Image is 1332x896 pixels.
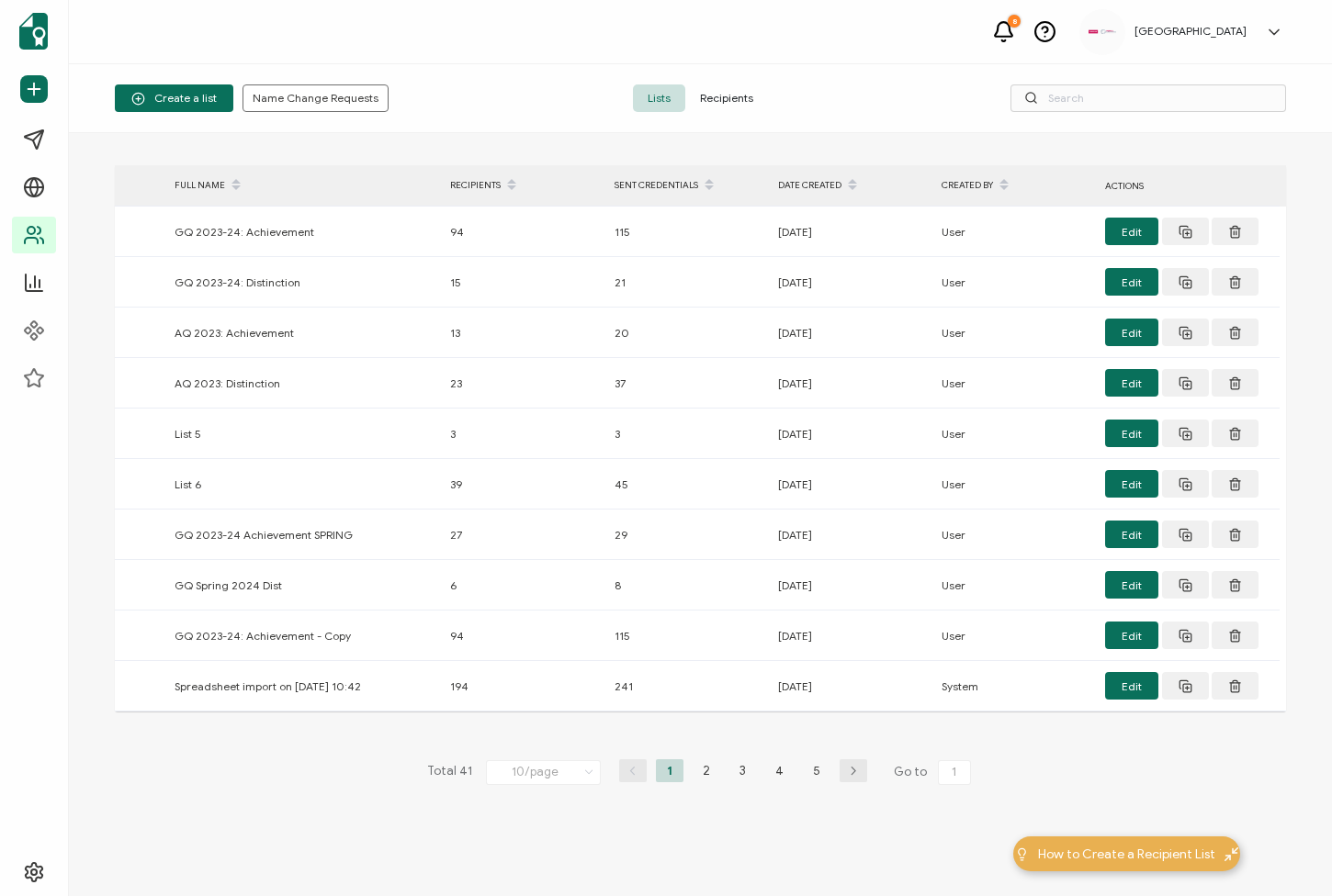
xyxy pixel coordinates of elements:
[932,524,1096,545] div: User
[932,170,1096,201] div: CREATED BY
[165,322,441,343] div: AQ 2023: Achievement
[766,759,794,782] li: 4
[769,575,932,596] div: [DATE]
[1105,521,1158,548] button: Edit
[769,474,932,495] div: [DATE]
[769,676,932,697] div: [DATE]
[656,759,683,782] li: 1
[441,373,605,394] div: 23
[131,92,217,106] span: Create a list
[605,221,769,242] div: 115
[803,759,830,782] li: 5
[605,272,769,293] div: 21
[633,84,685,112] span: Lists
[605,575,769,596] div: 8
[441,524,605,545] div: 27
[685,84,768,112] span: Recipients
[932,221,1096,242] div: User
[894,759,975,785] span: Go to
[19,13,48,50] img: sertifier-logomark-colored.svg
[165,474,441,495] div: List 6
[1105,470,1158,498] button: Edit
[769,272,932,293] div: [DATE]
[165,575,441,596] div: GQ Spring 2024 Dist
[605,322,769,343] div: 20
[932,322,1096,343] div: User
[165,221,441,242] div: GQ 2023-24: Achievement
[769,524,932,545] div: [DATE]
[165,524,441,545] div: GQ 2023-24 Achievement SPRING
[1089,29,1116,34] img: 534be6bd-3ab8-4108-9ccc-40d3e97e413d.png
[605,170,769,201] div: SENT CREDENTIALS
[165,373,441,394] div: AQ 2023: Distinction
[165,625,441,646] div: GQ 2023-24: Achievement - Copy
[441,322,605,343] div: 13
[165,170,441,201] div: FULL NAME
[605,423,769,444] div: 3
[441,170,605,201] div: RECIPIENTS
[605,524,769,545] div: 29
[486,760,601,785] input: Select
[165,272,441,293] div: GQ 2023-24: Distinction
[769,170,932,201] div: DATE CREATED
[769,373,932,394] div: [DATE]
[932,474,1096,495] div: User
[1105,420,1158,447] button: Edit
[932,423,1096,444] div: User
[165,676,441,697] div: Spreadsheet import on [DATE] 10:42
[769,625,932,646] div: [DATE]
[1105,319,1158,346] button: Edit
[605,373,769,394] div: 37
[605,625,769,646] div: 115
[243,84,389,112] button: Name Change Requests
[165,423,441,444] div: List 5
[1240,808,1332,896] iframe: Chat Widget
[253,93,378,104] span: Name Change Requests
[427,759,472,785] span: Total 41
[769,221,932,242] div: [DATE]
[1134,25,1247,38] h5: [GEOGRAPHIC_DATA]
[441,272,605,293] div: 15
[441,676,605,697] div: 194
[769,322,932,343] div: [DATE]
[1105,268,1158,296] button: Edit
[769,423,932,444] div: [DATE]
[1105,622,1158,649] button: Edit
[932,373,1096,394] div: User
[441,221,605,242] div: 94
[729,759,757,782] li: 3
[1105,218,1158,245] button: Edit
[693,759,720,782] li: 2
[932,272,1096,293] div: User
[1038,845,1215,864] span: How to Create a Recipient List
[441,575,605,596] div: 6
[115,84,233,112] button: Create a list
[1105,672,1158,700] button: Edit
[605,676,769,697] div: 241
[1225,847,1238,861] img: minimize-icon.svg
[932,625,1096,646] div: User
[932,676,1096,697] div: System
[1105,369,1158,397] button: Edit
[1008,15,1021,28] div: 8
[1096,175,1280,196] div: ACTIONS
[1105,571,1158,599] button: Edit
[441,423,605,444] div: 3
[441,625,605,646] div: 94
[441,474,605,495] div: 39
[1010,84,1286,112] input: Search
[932,575,1096,596] div: User
[605,474,769,495] div: 45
